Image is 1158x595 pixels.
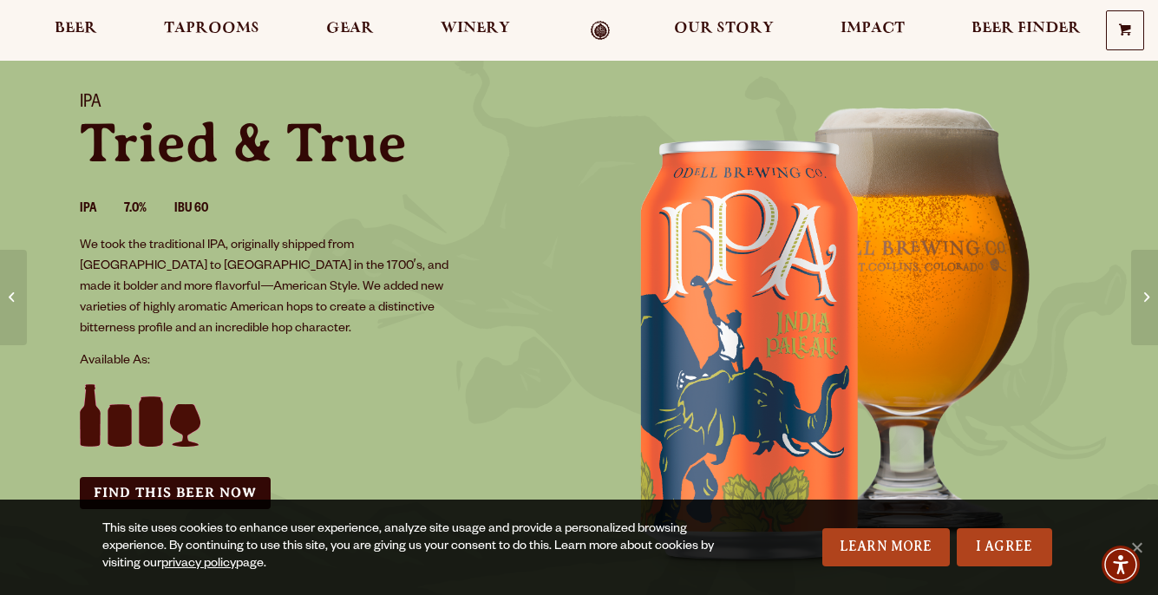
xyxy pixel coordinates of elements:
a: Winery [429,21,521,41]
li: 7.0% [124,199,174,221]
img: IPA can and glass [579,72,1100,592]
a: Impact [829,21,916,41]
p: Tried & True [80,115,559,171]
h1: IPA [80,93,559,115]
a: Beer Finder [960,21,1092,41]
a: I Agree [957,528,1052,566]
a: Learn More [822,528,950,566]
span: Winery [441,22,510,36]
a: privacy policy [161,558,236,572]
span: Beer [55,22,97,36]
a: Odell Home [568,21,633,41]
div: Accessibility Menu [1102,546,1140,584]
span: Gear [326,22,374,36]
span: Impact [841,22,905,36]
a: Find this Beer Now [80,477,271,509]
p: We took the traditional IPA, originally shipped from [GEOGRAPHIC_DATA] to [GEOGRAPHIC_DATA] in th... [80,236,463,340]
span: Taprooms [164,22,259,36]
a: Beer [43,21,108,41]
p: Available As: [80,351,559,372]
a: Our Story [663,21,785,41]
li: IPA [80,199,124,221]
span: Our Story [674,22,774,36]
a: Taprooms [153,21,271,41]
a: Gear [315,21,385,41]
li: IBU 60 [174,199,236,221]
div: This site uses cookies to enhance user experience, analyze site usage and provide a personalized ... [102,521,745,573]
span: Beer Finder [972,22,1081,36]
